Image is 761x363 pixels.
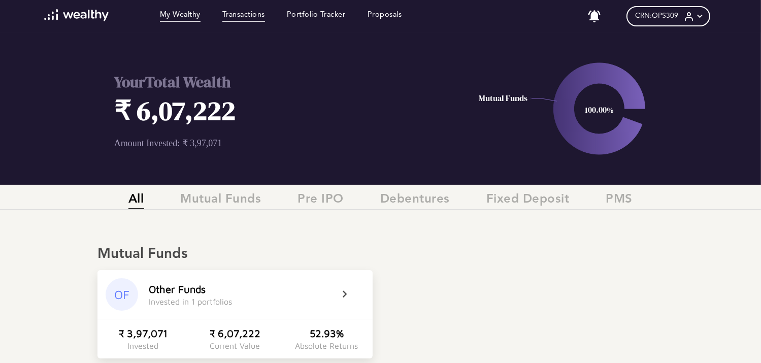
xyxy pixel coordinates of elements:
[97,246,664,263] div: Mutual Funds
[210,327,260,339] div: ₹ 6,07,222
[585,104,614,115] text: 100.00%
[114,92,438,128] h1: ₹ 6,07,222
[119,327,168,339] div: ₹ 3,97,071
[310,327,344,339] div: 52.93%
[479,92,527,104] text: Mutual Funds
[160,11,201,22] a: My Wealthy
[298,192,344,209] span: Pre IPO
[128,192,144,209] span: All
[222,11,265,22] a: Transactions
[114,72,438,92] h2: Your Total Wealth
[368,11,402,22] a: Proposals
[149,297,232,306] div: Invested in 1 portfolios
[606,192,633,209] span: PMS
[127,341,158,350] div: Invested
[486,192,570,209] span: Fixed Deposit
[106,278,138,311] div: OF
[636,12,679,20] span: CRN: OPS309
[149,283,206,295] div: Other Funds
[181,192,261,209] span: Mutual Funds
[380,192,450,209] span: Debentures
[210,341,260,350] div: Current Value
[295,341,358,350] div: Absolute Returns
[287,11,346,22] a: Portfolio Tracker
[114,138,438,149] p: Amount Invested: ₹ 3,97,071
[44,9,109,21] img: wl-logo-white.svg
